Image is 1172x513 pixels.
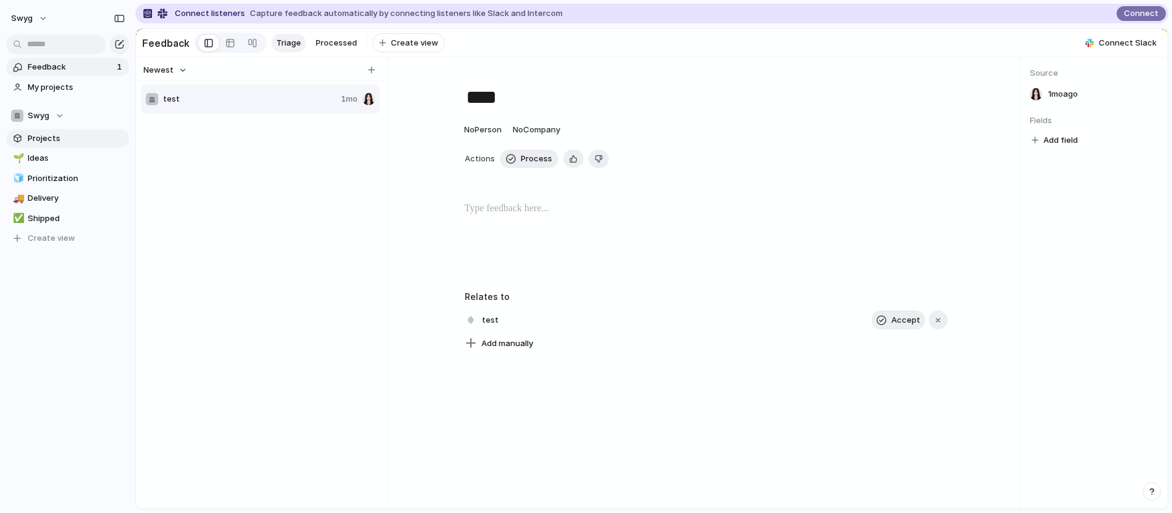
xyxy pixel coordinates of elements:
[13,192,22,206] div: 🚚
[481,337,533,350] span: Add manually
[1117,6,1166,21] button: Connect
[6,169,129,188] a: 🧊Prioritization
[311,34,362,52] a: Processed
[28,81,125,94] span: My projects
[1124,7,1158,20] span: Connect
[464,124,502,134] span: No Person
[28,232,75,244] span: Create view
[465,290,947,303] h3: Relates to
[1030,115,1158,127] span: Fields
[588,150,609,168] button: Delete
[28,152,125,164] span: Ideas
[28,192,125,204] span: Delivery
[276,37,301,49] span: Triage
[1030,67,1158,79] span: Source
[117,61,124,73] span: 1
[1043,134,1078,147] span: Add field
[1030,132,1080,148] button: Add field
[28,61,113,73] span: Feedback
[11,192,23,204] button: 🚚
[250,7,563,20] span: Capture feedback automatically by connecting listeners like Slack and Intercom
[6,209,129,228] a: ✅Shipped
[175,7,245,20] span: Connect listeners
[11,152,23,164] button: 🌱
[391,37,438,49] span: Create view
[6,189,129,208] a: 🚚Delivery
[11,172,23,185] button: 🧊
[6,229,129,248] button: Create view
[11,12,33,25] span: swyg
[372,33,445,53] button: Create view
[500,150,558,168] button: Process
[510,120,563,140] button: NoCompany
[142,62,189,78] button: Newest
[28,212,125,225] span: Shipped
[513,124,560,134] span: No Company
[478,312,502,329] span: test
[13,151,22,166] div: 🌱
[6,107,129,125] button: Swyg
[1080,34,1162,52] button: Connect Slack
[6,78,129,97] a: My projects
[6,129,129,148] a: Projects
[891,314,920,326] span: Accept
[341,93,358,105] span: 1mo
[143,64,174,76] span: Newest
[13,211,22,225] div: ✅
[6,149,129,168] a: 🌱Ideas
[6,58,129,76] a: Feedback1
[28,172,125,185] span: Prioritization
[142,36,190,50] h2: Feedback
[872,310,925,330] button: Accept
[460,335,538,352] button: Add manually
[163,93,336,105] span: test
[28,110,49,122] span: Swyg
[271,34,306,52] a: Triage
[465,153,495,165] span: Actions
[461,120,505,140] button: NoPerson
[316,37,357,49] span: Processed
[1099,37,1157,49] span: Connect Slack
[13,171,22,185] div: 🧊
[6,9,54,28] button: swyg
[28,132,125,145] span: Projects
[11,212,23,225] button: ✅
[521,153,552,165] span: Process
[1048,88,1078,100] span: 1mo ago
